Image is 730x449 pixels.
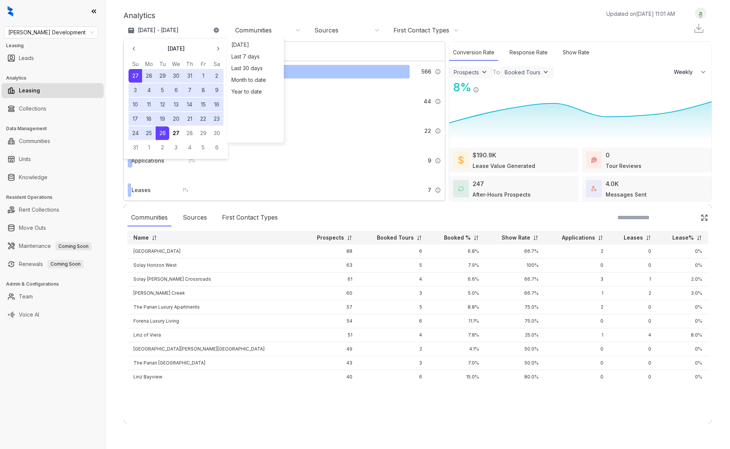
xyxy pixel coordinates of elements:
li: Knowledge [2,170,104,185]
img: Info [435,98,441,105]
div: Prospects [454,69,479,75]
span: 566 [421,68,431,76]
td: 3 [545,272,609,286]
div: After-Hours Prospects [473,191,531,198]
p: Applications [562,234,595,241]
img: Click Icon [479,80,490,91]
td: 4 [358,272,428,286]
td: 40 [301,370,359,384]
button: 29 [196,126,210,140]
td: 1 [609,272,657,286]
img: TotalFum [591,186,597,191]
img: TourReviews [591,157,597,163]
img: Info [435,128,441,134]
td: 0% [657,356,708,370]
td: [PERSON_NAME] Creek [127,286,301,300]
td: 5.0% [428,286,485,300]
td: 4.1% [428,342,485,356]
td: Solay Horizon West [127,258,301,272]
div: First Contact Types [393,26,449,34]
td: 7.8% [428,328,485,342]
button: 5 [156,83,169,97]
img: sorting [533,235,539,241]
td: The Parian [GEOGRAPHIC_DATA] [127,356,301,370]
td: 88 [301,244,359,258]
button: 24 [129,126,142,140]
td: 0 [545,356,609,370]
button: 19 [156,112,169,126]
a: Communities [19,134,50,149]
p: Booked % [444,234,471,241]
li: Collections [2,101,104,116]
td: Solay [PERSON_NAME] Crossroads [127,272,301,286]
td: 0 [609,258,657,272]
p: Show Rate [502,234,530,241]
td: 0 [609,356,657,370]
td: 25.0% [485,328,545,342]
button: 1 [142,141,156,154]
img: Info [435,69,441,75]
td: 3.0% [657,286,708,300]
td: [GEOGRAPHIC_DATA] [127,244,301,258]
li: Units [2,152,104,167]
td: 4 [609,328,657,342]
div: Booked Tours [505,69,540,75]
td: 2 [609,286,657,300]
button: 4 [142,83,156,97]
td: 0% [657,314,708,328]
div: Month to date [229,74,282,86]
button: 2 [210,69,223,83]
div: To [493,68,500,77]
td: 100% [485,258,545,272]
button: 3 [129,83,142,97]
td: 2 [358,342,428,356]
button: 25 [142,126,156,140]
button: Weekly [669,65,712,79]
div: Last 7 days [229,51,282,62]
div: Show Rate [559,45,593,61]
button: 30 [210,126,223,140]
div: First Contact Types [218,209,282,226]
td: 8.8% [428,300,485,314]
button: 8 [196,83,210,97]
td: 5 [358,300,428,314]
button: 17 [129,112,142,126]
td: 54 [301,314,359,328]
td: 1 [545,286,609,300]
td: 0 [609,314,657,328]
a: Units [19,152,31,167]
button: 3 [169,141,183,154]
button: 7 [183,83,196,97]
button: 23 [210,112,223,126]
td: 51 [301,328,359,342]
td: 0 [609,300,657,314]
img: sorting [696,235,702,241]
button: 27 [169,126,183,140]
td: 3 [358,356,428,370]
div: 4.0K [606,179,619,188]
td: 1 [545,328,609,342]
img: Click Icon [701,214,708,221]
td: 75.0% [485,300,545,314]
td: 15.0% [428,370,485,384]
td: 49 [301,342,359,356]
li: Voice AI [2,307,104,322]
span: Coming Soon [47,260,84,268]
div: Last 30 days [229,62,282,74]
li: Leasing [2,83,104,98]
li: Rent Collections [2,202,104,217]
p: [DATE] - [DATE] [138,26,179,34]
td: 6 [358,314,428,328]
img: sorting [152,235,157,241]
button: 31 [129,141,142,154]
td: 7.9% [428,258,485,272]
td: 2 [545,244,609,258]
img: Download [693,23,704,34]
button: 15 [196,98,210,111]
p: [DATE] [167,45,185,52]
a: Collections [19,101,46,116]
div: Sources [179,209,211,226]
td: 5 [358,258,428,272]
td: 0 [545,342,609,356]
button: 28 [142,69,156,83]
